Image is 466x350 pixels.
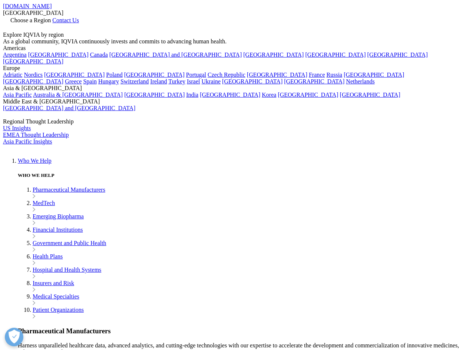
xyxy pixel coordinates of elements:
a: Patient Organizations [33,307,84,313]
a: MedTech [33,200,55,206]
a: [GEOGRAPHIC_DATA] [3,58,63,65]
a: [DOMAIN_NAME] [3,3,52,9]
a: Portugal [186,72,206,78]
a: India [186,92,198,98]
div: Middle East & [GEOGRAPHIC_DATA] [3,98,463,105]
a: [GEOGRAPHIC_DATA] [200,92,260,98]
div: Americas [3,45,463,52]
div: Europe [3,65,463,72]
a: Czech Republic [208,72,245,78]
a: [GEOGRAPHIC_DATA] [247,72,307,78]
a: [GEOGRAPHIC_DATA] [284,78,344,85]
a: Adriatic [3,72,22,78]
a: [GEOGRAPHIC_DATA] [344,72,404,78]
a: Ukraine [202,78,221,85]
a: Who We Help [18,158,52,164]
div: [GEOGRAPHIC_DATA] [3,10,463,16]
a: France [309,72,325,78]
a: [GEOGRAPHIC_DATA] [124,92,185,98]
a: Asia Pacific [3,92,32,98]
div: Asia & [GEOGRAPHIC_DATA] [3,85,463,92]
a: Spain [83,78,96,85]
h3: Pharmaceutical Manufacturers [18,327,463,335]
a: Russia [327,72,343,78]
a: Pharmaceutical Manufacturers [33,186,105,193]
a: Hospital and Health Systems [33,267,101,273]
a: [GEOGRAPHIC_DATA] [44,72,105,78]
a: Financial Institutions [33,227,83,233]
a: Switzerland [120,78,149,85]
a: [GEOGRAPHIC_DATA] and [GEOGRAPHIC_DATA] [109,52,242,58]
a: Korea [262,92,276,98]
div: Explore IQVIA by region [3,32,463,38]
a: Canada [90,52,108,58]
a: Health Plans [33,253,63,260]
a: Argentina [3,52,27,58]
h5: WHO WE HELP [18,172,463,178]
div: As a global community, IQVIA continuously invests and commits to advancing human health. [3,38,463,45]
a: [GEOGRAPHIC_DATA] [3,78,63,85]
a: Nordics [24,72,43,78]
a: [GEOGRAPHIC_DATA] [305,52,366,58]
a: Greece [65,78,82,85]
a: Asia Pacific Insights [3,138,52,145]
a: [GEOGRAPHIC_DATA] and [GEOGRAPHIC_DATA] [3,105,135,111]
a: [GEOGRAPHIC_DATA] [124,72,185,78]
a: [GEOGRAPHIC_DATA] [28,52,89,58]
a: Emerging Biopharma [33,213,84,219]
a: Netherlands [346,78,374,85]
a: [GEOGRAPHIC_DATA] [340,92,400,98]
a: [GEOGRAPHIC_DATA] [243,52,304,58]
a: EMEA Thought Leadership [3,132,69,138]
a: Poland [106,72,122,78]
a: Australia & [GEOGRAPHIC_DATA] [33,92,123,98]
a: [GEOGRAPHIC_DATA] [278,92,338,98]
a: [GEOGRAPHIC_DATA] [367,52,428,58]
button: Open Preferences [5,328,23,346]
a: Turkey [168,78,185,85]
div: Regional Thought Leadership [3,118,463,125]
a: [GEOGRAPHIC_DATA] [222,78,282,85]
a: Hungary [98,78,119,85]
a: US Insights [3,125,31,131]
span: Choose a Region [10,17,51,23]
a: Ireland [150,78,167,85]
a: Government and Public Health [33,240,106,246]
a: Israel [187,78,200,85]
a: Medical Specialties [33,293,79,300]
a: Insurers and Risk [33,280,74,286]
a: Contact Us [52,17,79,23]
